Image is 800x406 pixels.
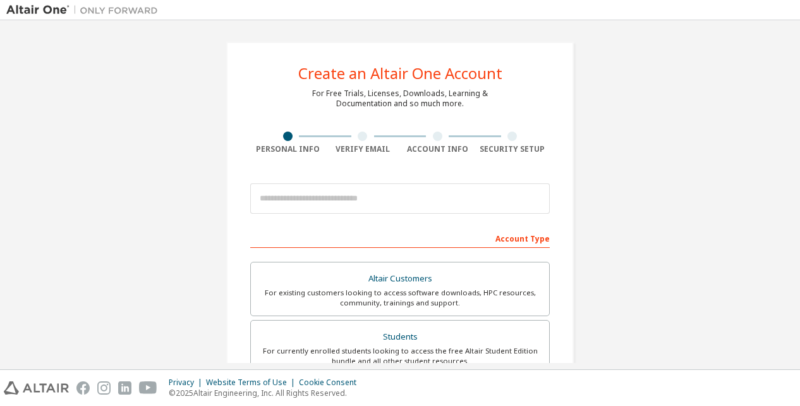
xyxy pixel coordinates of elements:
[4,381,69,395] img: altair_logo.svg
[250,228,550,248] div: Account Type
[400,144,475,154] div: Account Info
[206,378,299,388] div: Website Terms of Use
[169,388,364,398] p: © 2025 Altair Engineering, Inc. All Rights Reserved.
[258,288,542,308] div: For existing customers looking to access software downloads, HPC resources, community, trainings ...
[258,270,542,288] div: Altair Customers
[6,4,164,16] img: Altair One
[258,328,542,346] div: Students
[250,144,325,154] div: Personal Info
[325,144,401,154] div: Verify Email
[298,66,502,81] div: Create an Altair One Account
[76,381,90,395] img: facebook.svg
[169,378,206,388] div: Privacy
[258,346,542,366] div: For currently enrolled students looking to access the free Altair Student Edition bundle and all ...
[312,89,488,109] div: For Free Trials, Licenses, Downloads, Learning & Documentation and so much more.
[475,144,550,154] div: Security Setup
[299,378,364,388] div: Cookie Consent
[118,381,131,395] img: linkedin.svg
[139,381,157,395] img: youtube.svg
[97,381,111,395] img: instagram.svg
